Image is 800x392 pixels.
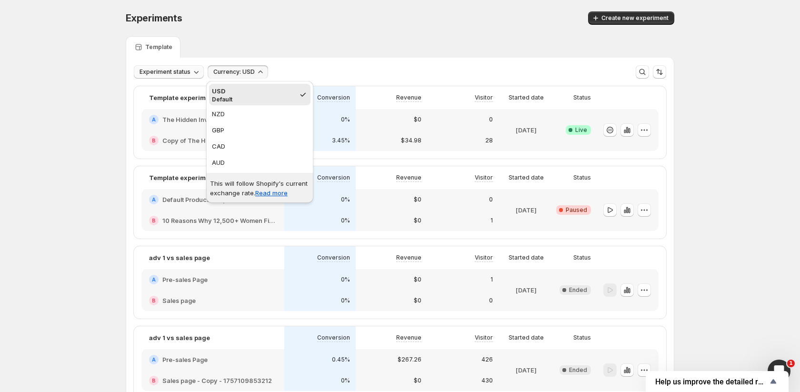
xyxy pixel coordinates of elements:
[341,217,350,224] p: 0%
[152,117,156,122] h2: A
[485,137,493,144] p: 28
[573,334,591,342] p: Status
[341,297,350,304] p: 0%
[575,126,587,134] span: Live
[317,174,350,181] p: Conversion
[414,196,421,203] p: $0
[162,195,238,204] h2: Default Product Template
[509,334,544,342] p: Started date
[475,334,493,342] p: Visitor
[509,254,544,261] p: Started date
[573,174,591,181] p: Status
[787,360,795,367] span: 1
[152,138,156,143] h2: B
[396,334,421,342] p: Revenue
[341,196,350,203] p: 0%
[490,276,493,283] p: 1
[475,94,493,101] p: Visitor
[341,116,350,123] p: 0%
[768,360,790,382] iframe: Intercom live chat
[569,366,587,374] span: Ended
[212,86,295,96] div: USD
[152,197,156,202] h2: A
[212,159,225,166] span: AUD
[210,179,310,198] p: This will follow Shopify's current exchange rate.
[573,94,591,101] p: Status
[489,116,493,123] p: 0
[516,205,537,215] p: [DATE]
[162,296,196,305] h2: Sales page
[398,356,421,363] p: $267.26
[140,68,190,76] span: Experiment status
[396,94,421,101] p: Revenue
[414,217,421,224] p: $0
[588,11,674,25] button: Create new experiment
[516,125,537,135] p: [DATE]
[655,377,768,386] span: Help us improve the detailed report for A/B campaigns
[516,365,537,375] p: [DATE]
[490,217,493,224] p: 1
[152,298,156,303] h2: B
[212,126,224,134] span: GBP
[152,378,156,383] h2: B
[509,94,544,101] p: Started date
[481,377,493,384] p: 430
[566,206,587,214] span: Paused
[475,254,493,261] p: Visitor
[152,218,156,223] h2: B
[396,174,421,181] p: Revenue
[126,12,182,24] span: Experiments
[332,356,350,363] p: 0.45%
[396,254,421,261] p: Revenue
[414,116,421,123] p: $0
[149,333,210,342] p: adv 1 vs sales page
[152,357,156,362] h2: A
[213,68,255,76] span: Currency: USD
[317,334,350,342] p: Conversion
[341,377,350,384] p: 0%
[481,356,493,363] p: 426
[162,355,208,364] h2: Pre-sales Page
[341,276,350,283] p: 0%
[601,14,669,22] span: Create new experiment
[145,43,172,51] p: Template
[655,376,779,387] button: Show survey - Help us improve the detailed report for A/B campaigns
[414,297,421,304] p: $0
[414,276,421,283] p: $0
[414,377,421,384] p: $0
[475,174,493,181] p: Visitor
[212,142,225,150] span: CAD
[489,196,493,203] p: 0
[516,285,537,295] p: [DATE]
[149,173,273,182] p: Template experiment - [DATE] 00:42:38
[149,93,272,102] p: Template experiment - [DATE] 08:43:45
[149,253,210,262] p: adv 1 vs sales page
[255,189,288,197] a: Read more
[332,137,350,144] p: 3.45%
[208,65,268,79] button: Currency: USD
[162,115,277,124] h2: The Hidden Invaders Living Inside 85% of [DEMOGRAPHIC_DATA] RIGHT NOW
[212,110,225,118] span: NZD
[653,65,666,79] button: Sort the results
[162,136,277,145] h2: Copy of The Hidden Invaders Living Inside 85% of [DEMOGRAPHIC_DATA] RIGHT NOW
[509,174,544,181] p: Started date
[152,277,156,282] h2: A
[162,216,277,225] h2: 10 Reasons Why 12,500+ Women Finally Stopped Their Daily [MEDICAL_DATA] With This Ancient Oil Blend
[573,254,591,261] p: Status
[162,376,272,385] h2: Sales page - Copy - 1757109853212
[162,275,208,284] h2: Pre-sales Page
[317,254,350,261] p: Conversion
[489,297,493,304] p: 0
[212,96,295,103] p: Default
[134,65,204,79] button: Experiment status
[317,94,350,101] p: Conversion
[569,286,587,294] span: Ended
[401,137,421,144] p: $34.98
